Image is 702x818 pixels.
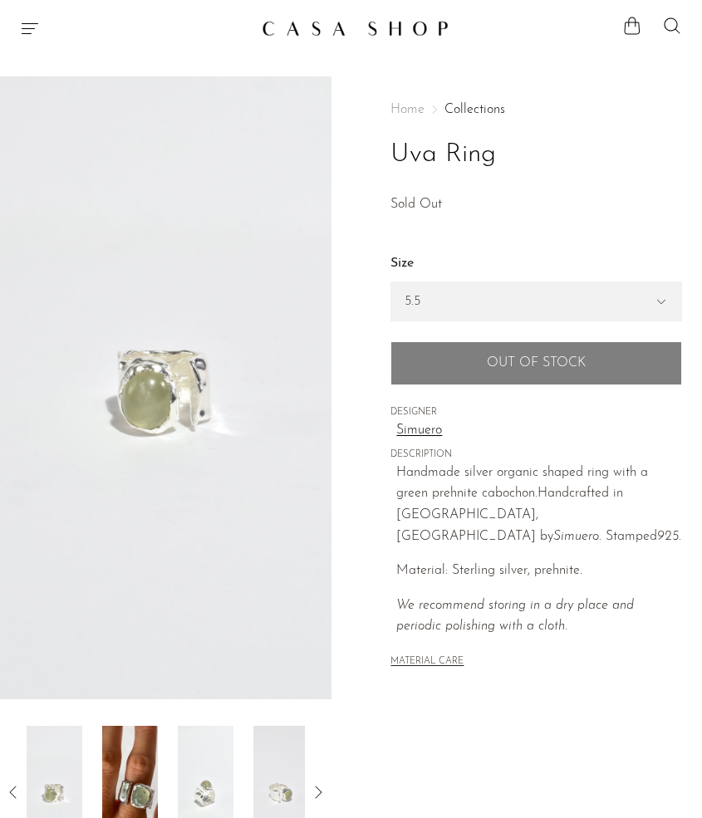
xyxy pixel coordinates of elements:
h1: Uva Ring [390,134,682,176]
span: DESCRIPTION [390,448,682,463]
a: Simuero [396,420,682,442]
label: Size [390,253,682,275]
i: We recommend storing in a dry place and periodic polishing with a cloth. [396,599,634,634]
button: Add to cart [390,341,682,385]
button: MATERIAL CARE [390,656,464,669]
em: 925. [657,530,681,543]
em: Simuero [553,530,599,543]
span: Sold Out [390,198,442,211]
p: Material: Sterling silver, prehnite. [396,561,682,582]
nav: Breadcrumbs [390,103,682,116]
button: Menu [20,18,40,38]
span: Out of stock [487,355,586,371]
p: Handmade silver organic shaped ring with a green prehnite cabochon. Handcrafted in [GEOGRAPHIC_DA... [396,463,682,547]
span: DESIGNER [390,405,682,420]
a: Collections [444,103,505,116]
span: Home [390,103,425,116]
